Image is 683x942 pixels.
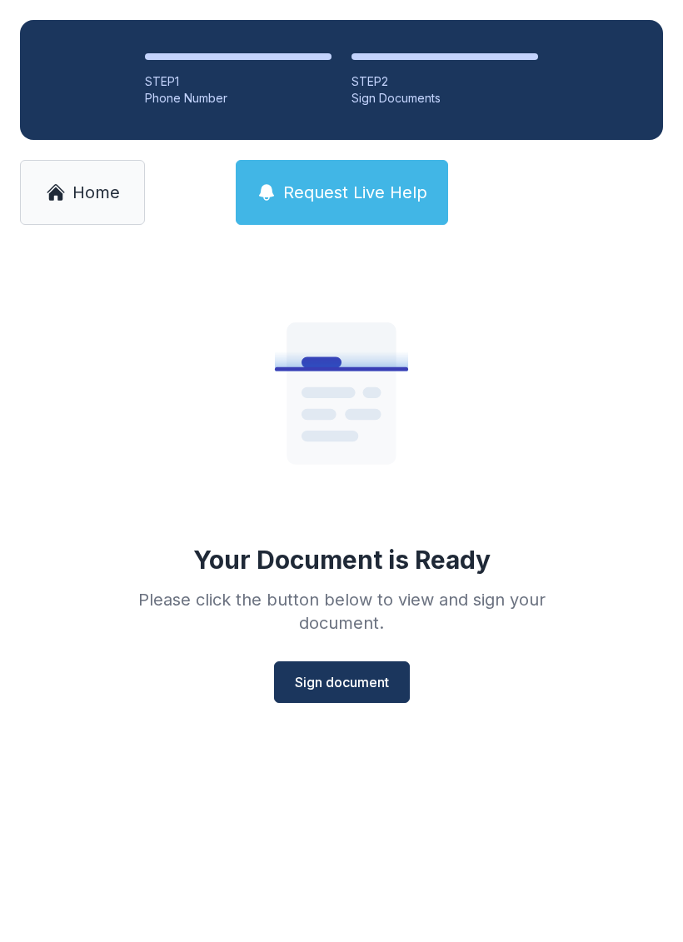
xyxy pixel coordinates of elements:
span: Request Live Help [283,181,427,204]
div: Please click the button below to view and sign your document. [102,588,581,635]
div: STEP 2 [351,73,538,90]
span: Sign document [295,672,389,692]
span: Home [72,181,120,204]
div: Your Document is Ready [193,545,491,575]
div: STEP 1 [145,73,332,90]
div: Phone Number [145,90,332,107]
div: Sign Documents [351,90,538,107]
